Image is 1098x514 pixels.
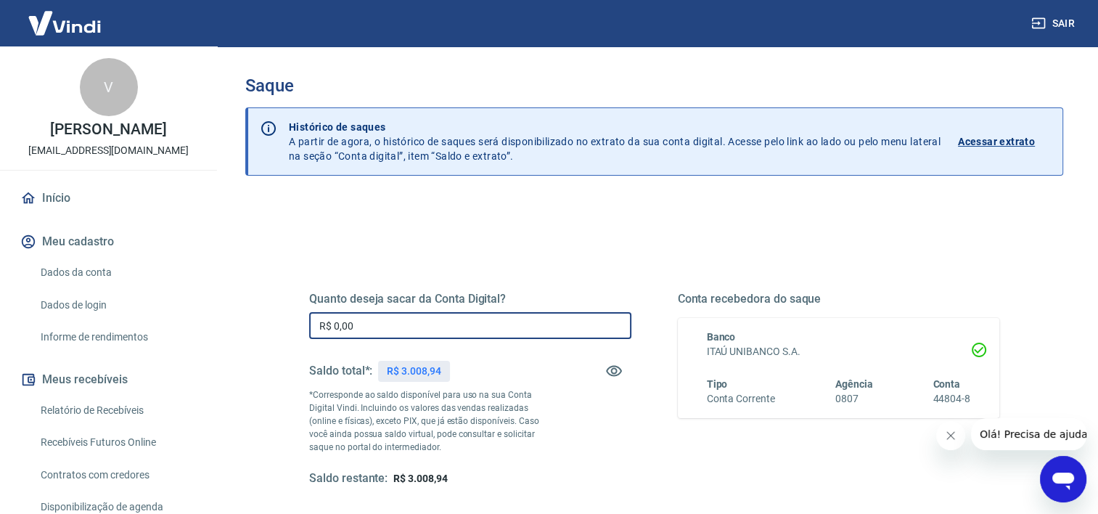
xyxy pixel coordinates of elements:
[309,292,631,306] h5: Quanto deseja sacar da Conta Digital?
[309,471,388,486] h5: Saldo restante:
[933,378,960,390] span: Conta
[50,122,166,137] p: [PERSON_NAME]
[17,1,112,45] img: Vindi
[17,182,200,214] a: Início
[35,428,200,457] a: Recebíveis Futuros Online
[245,76,1063,96] h3: Saque
[933,391,970,407] h6: 44804-8
[835,378,873,390] span: Agência
[936,421,965,450] iframe: Fechar mensagem
[35,322,200,352] a: Informe de rendimentos
[35,290,200,320] a: Dados de login
[9,10,122,22] span: Olá! Precisa de ajuda?
[28,143,189,158] p: [EMAIL_ADDRESS][DOMAIN_NAME]
[707,344,971,359] h6: ITAÚ UNIBANCO S.A.
[835,391,873,407] h6: 0807
[309,388,551,454] p: *Corresponde ao saldo disponível para uso na sua Conta Digital Vindi. Incluindo os valores das ve...
[289,120,941,163] p: A partir de agora, o histórico de saques será disponibilizado no extrato da sua conta digital. Ac...
[707,391,775,407] h6: Conta Corrente
[707,378,728,390] span: Tipo
[678,292,1000,306] h5: Conta recebedora do saque
[35,396,200,425] a: Relatório de Recebíveis
[35,258,200,287] a: Dados da conta
[309,364,372,378] h5: Saldo total*:
[393,473,447,484] span: R$ 3.008,94
[80,58,138,116] div: V
[707,331,736,343] span: Banco
[35,460,200,490] a: Contratos com credores
[289,120,941,134] p: Histórico de saques
[17,226,200,258] button: Meu cadastro
[1040,456,1086,502] iframe: Botão para abrir a janela de mensagens
[387,364,441,379] p: R$ 3.008,94
[958,134,1035,149] p: Acessar extrato
[1028,10,1081,37] button: Sair
[971,418,1086,450] iframe: Mensagem da empresa
[17,364,200,396] button: Meus recebíveis
[958,120,1051,163] a: Acessar extrato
